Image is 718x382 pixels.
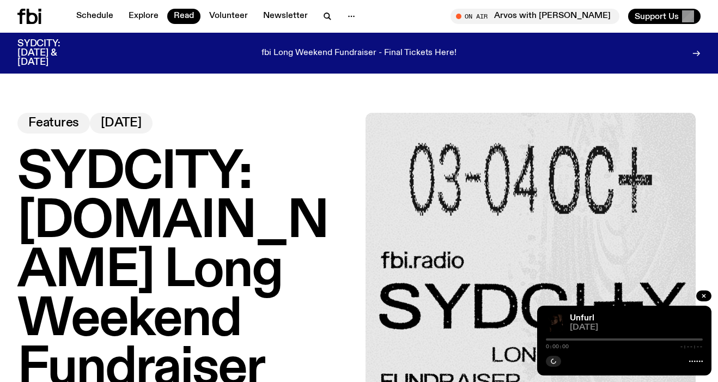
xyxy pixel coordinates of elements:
span: -:--:-- [680,344,703,349]
button: On AirArvos with [PERSON_NAME] [451,9,619,24]
a: Newsletter [257,9,314,24]
button: Support Us [628,9,701,24]
h3: SYDCITY: [DATE] & [DATE] [17,39,87,67]
span: Features [28,117,79,129]
span: [DATE] [570,324,703,332]
p: fbi Long Weekend Fundraiser - Final Tickets Here! [261,48,457,58]
a: Schedule [70,9,120,24]
span: Support Us [635,11,679,21]
a: Unfurl [570,314,594,323]
a: Volunteer [203,9,254,24]
a: Read [167,9,200,24]
span: [DATE] [101,117,142,129]
span: 0:00:00 [546,344,569,349]
a: Explore [122,9,165,24]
